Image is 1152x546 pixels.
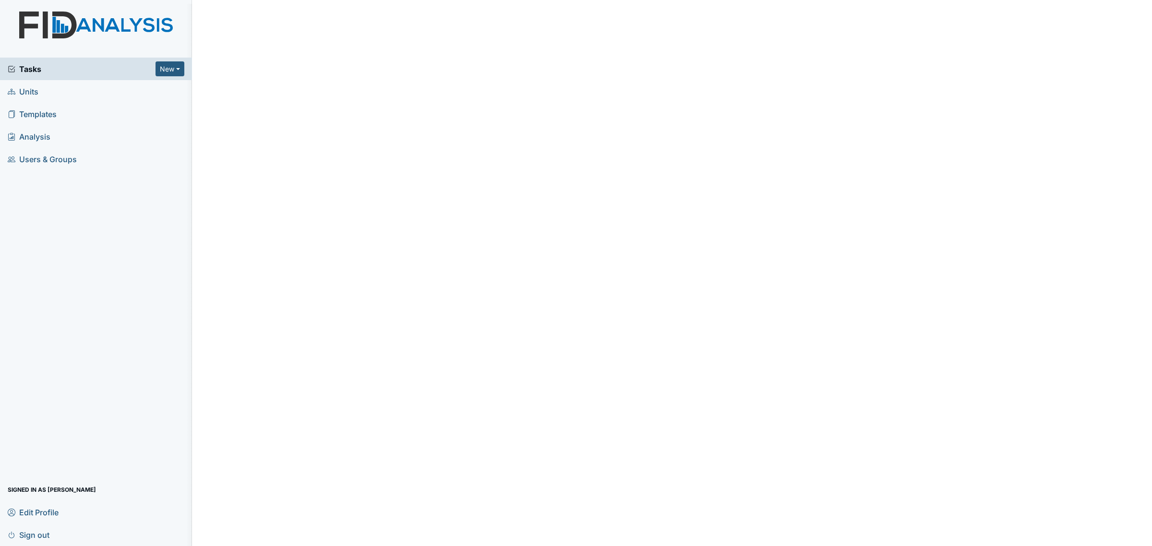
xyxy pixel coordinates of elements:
[8,152,77,166] span: Users & Groups
[8,129,50,144] span: Analysis
[8,482,96,497] span: Signed in as [PERSON_NAME]
[8,84,38,99] span: Units
[8,107,57,121] span: Templates
[156,61,184,76] button: New
[8,63,156,75] a: Tasks
[8,527,49,542] span: Sign out
[8,505,59,520] span: Edit Profile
